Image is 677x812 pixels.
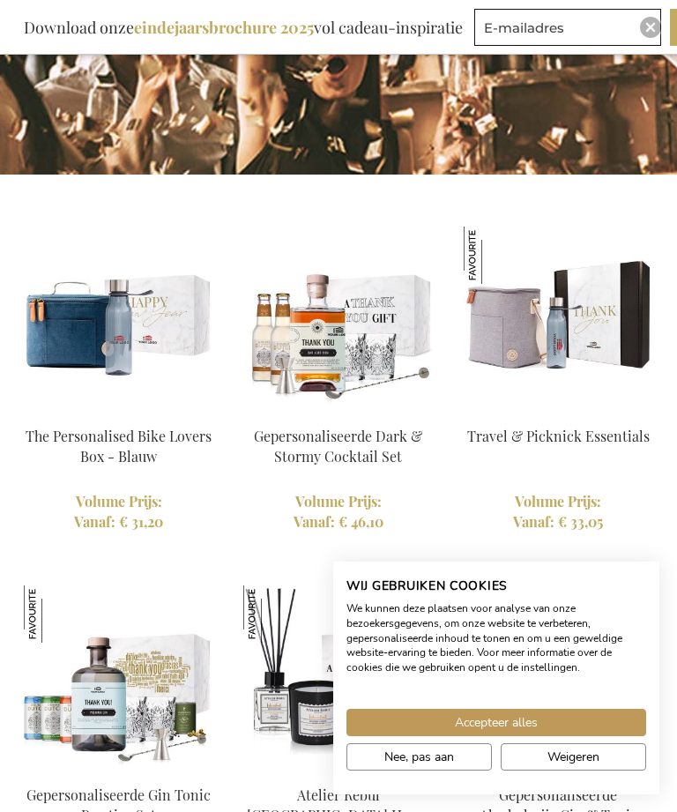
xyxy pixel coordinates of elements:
input: E-mailadres [474,9,661,46]
button: Accepteer alle cookies [346,709,646,736]
span: Weigeren [547,748,599,766]
a: Personalised Gin Tonic Prestige Set Gepersonaliseerde Gin Tonic Prestige Set [24,764,213,780]
span: Nee, pas aan [384,748,454,766]
a: Volume Prijs: Vanaf € 33,05 [464,492,653,533]
a: Atelier Rebul Istanbul Home Kit Atelier Rebul Istanbul Home Kit [243,764,433,780]
img: Atelier Rebul Istanbul Home Kit [243,585,301,643]
span: Vanaf [513,512,554,531]
a: The Personalized Bike Lovers Box - Blue [24,405,213,421]
a: The Personalised Bike Lovers Box - Blauw [26,427,212,466]
img: Personalised Gin Tonic Prestige Set [24,585,213,775]
a: Gepersonaliseerde Dark & Stormy Cocktail Set [254,427,422,466]
img: The Personalized Bike Lovers Box - Blue [24,227,213,416]
h2: Wij gebruiken cookies [346,578,646,594]
a: Personalised Dark & Stormy Cocktail Set [243,405,433,421]
img: Atelier Rebul Istanbul Home Kit [243,585,433,775]
span: Accepteer alles [455,713,538,732]
div: Download onze vol cadeau-inspiratie [16,9,471,46]
span: Volume Prijs: [24,492,213,512]
a: Volume Prijs: Vanaf € 31,20 [24,492,213,533]
a: Travel & Picknick Essentials Travel & Picknick Essentials [464,405,653,421]
span: Vanaf [74,512,115,531]
a: Travel & Picknick Essentials [467,427,650,445]
img: Personalised Dark & Stormy Cocktail Set [243,227,433,416]
div: Close [640,17,661,38]
span: Volume Prijs: [243,492,433,512]
img: Close [645,22,656,33]
button: Alle cookies weigeren [501,743,646,771]
span: Vanaf [294,512,335,531]
span: Volume Prijs: [464,492,653,512]
img: Travel & Picknick Essentials [464,227,521,284]
button: Pas cookie voorkeuren aan [346,743,492,771]
a: Volume Prijs: Vanaf € 46,10 [243,492,433,533]
span: € 46,10 [338,512,383,531]
span: € 31,20 [119,512,163,531]
img: Travel & Picknick Essentials [464,227,653,416]
img: Gepersonaliseerde Gin Tonic Prestige Set [24,585,81,643]
form: marketing offers and promotions [474,9,666,51]
b: eindejaarsbrochure 2025 [134,17,314,38]
p: We kunnen deze plaatsen voor analyse van onze bezoekersgegevens, om onze website te verbeteren, g... [346,601,646,675]
span: € 33,05 [558,512,603,531]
